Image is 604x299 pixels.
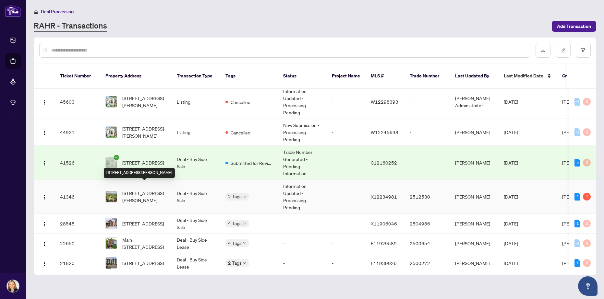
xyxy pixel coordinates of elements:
[42,241,47,247] img: Logo
[34,20,107,32] a: RAHR - Transactions
[405,63,450,89] th: Trade Number
[172,253,220,273] td: Deal - Buy Side Lease
[106,96,117,107] img: thumbnail-img
[405,119,450,146] td: -
[220,63,278,89] th: Tags
[583,98,591,106] div: 0
[405,180,450,214] td: 2512530
[504,99,518,105] span: [DATE]
[114,155,119,160] span: check-circle
[504,240,518,246] span: [DATE]
[371,129,398,135] span: W12245698
[504,129,518,135] span: [DATE]
[557,21,591,31] span: Add Transaction
[122,95,166,109] span: [STREET_ADDRESS][PERSON_NAME]
[562,260,597,266] span: [PERSON_NAME]
[499,63,557,89] th: Last Modified Date
[122,259,164,267] span: [STREET_ADDRESS]
[172,234,220,253] td: Deal - Buy Side Lease
[122,220,164,227] span: [STREET_ADDRESS]
[541,48,545,52] span: download
[371,221,397,226] span: X11906046
[278,234,327,253] td: -
[327,214,366,234] td: -
[42,195,47,200] img: Logo
[450,146,499,180] td: [PERSON_NAME]
[278,214,327,234] td: -
[228,193,242,200] span: 2 Tags
[366,63,405,89] th: MLS #
[536,43,550,58] button: download
[41,9,74,15] span: Deal Processing
[405,234,450,253] td: 2500654
[450,214,499,234] td: [PERSON_NAME]
[405,253,450,273] td: 2500272
[55,63,100,89] th: Ticket Number
[504,72,543,79] span: Last Modified Date
[278,85,327,119] td: Information Updated - Processing Pending
[574,239,580,247] div: 0
[371,194,397,200] span: X12234981
[42,161,47,166] img: Logo
[55,253,100,273] td: 21820
[327,180,366,214] td: -
[243,195,246,198] span: down
[450,234,499,253] td: [PERSON_NAME]
[243,261,246,265] span: down
[583,259,591,267] div: 0
[122,125,166,139] span: [STREET_ADDRESS][PERSON_NAME]
[327,85,366,119] td: -
[562,221,597,226] span: [PERSON_NAME]
[122,236,166,250] span: Main-[STREET_ADDRESS]
[562,194,597,200] span: [PERSON_NAME]
[39,97,50,107] button: Logo
[583,128,591,136] div: 0
[55,180,100,214] td: 41346
[574,259,580,267] div: 1
[574,98,580,106] div: 0
[42,130,47,135] img: Logo
[39,218,50,229] button: Logo
[39,258,50,268] button: Logo
[574,159,580,167] div: 5
[228,220,242,227] span: 4 Tags
[504,260,518,266] span: [DATE]
[243,222,246,225] span: down
[39,127,50,137] button: Logo
[450,85,499,119] td: [PERSON_NAME] Administrator
[55,85,100,119] td: 45603
[583,193,591,201] div: 7
[562,240,597,246] span: [PERSON_NAME]
[561,48,565,52] span: edit
[39,191,50,202] button: Logo
[504,221,518,226] span: [DATE]
[231,129,250,136] span: Cancelled
[450,180,499,214] td: [PERSON_NAME]
[55,119,100,146] td: 44921
[583,159,591,167] div: 0
[581,48,586,52] span: filter
[450,63,499,89] th: Last Updated By
[106,157,117,168] img: thumbnail-img
[106,127,117,138] img: thumbnail-img
[228,239,242,247] span: 4 Tags
[5,5,21,17] img: logo
[450,119,499,146] td: [PERSON_NAME]
[172,180,220,214] td: Deal - Buy Side Sale
[278,146,327,180] td: Trade Number Generated - Pending Information
[106,258,117,269] img: thumbnail-img
[504,160,518,166] span: [DATE]
[574,220,580,227] div: 1
[552,21,596,32] button: Add Transaction
[100,63,172,89] th: Property Address
[34,9,38,14] span: home
[278,63,327,89] th: Status
[228,259,242,267] span: 2 Tags
[278,180,327,214] td: Information Updated - Processing Pending
[556,43,571,58] button: edit
[243,242,246,245] span: down
[583,239,591,247] div: 0
[39,238,50,248] button: Logo
[583,220,591,227] div: 0
[42,261,47,266] img: Logo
